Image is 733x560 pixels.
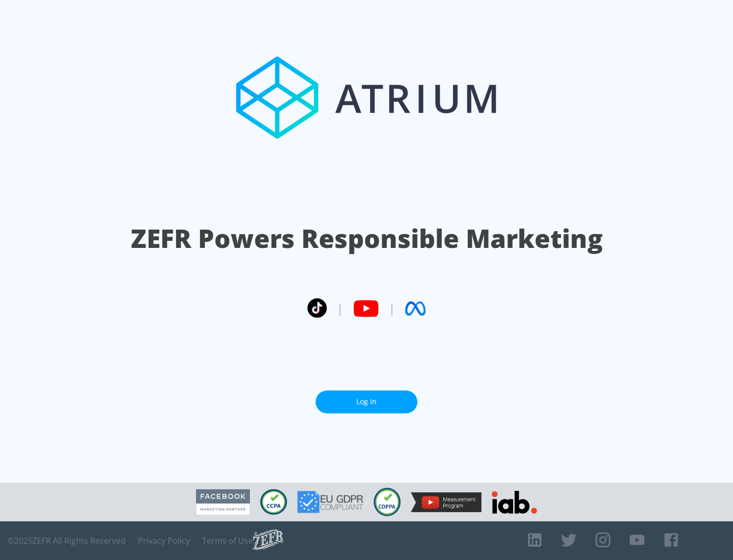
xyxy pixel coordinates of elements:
img: YouTube Measurement Program [411,492,482,512]
a: Privacy Policy [138,536,190,546]
img: IAB [492,491,537,514]
a: Terms of Use [202,536,253,546]
img: GDPR Compliant [297,491,363,513]
img: Facebook Marketing Partner [196,489,250,515]
span: | [337,301,343,316]
span: © 2025 ZEFR All Rights Reserved [8,536,126,546]
a: Log In [316,390,417,413]
span: | [389,301,395,316]
h1: ZEFR Powers Responsible Marketing [131,221,603,256]
img: COPPA Compliant [374,488,401,516]
img: CCPA Compliant [260,489,287,515]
